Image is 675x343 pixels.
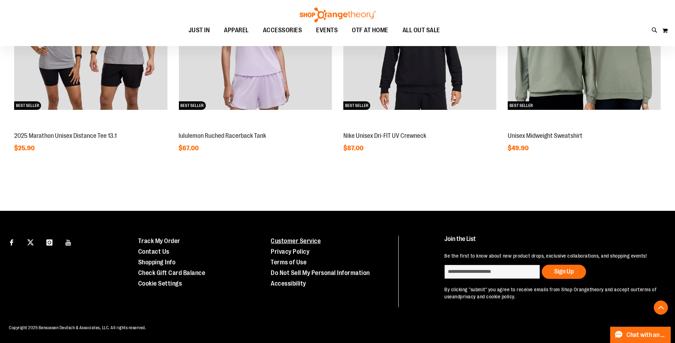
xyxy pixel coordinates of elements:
[179,101,206,110] span: BEST SELLER
[444,265,540,279] input: enter email
[14,101,41,110] span: BEST SELLER
[508,145,530,152] span: $49.90
[444,252,659,259] p: Be the first to know about new product drops, exclusive collaborations, and shopping events!
[9,325,146,330] span: Copyright 2025 Bensussen Deutsch & Associates, LLC. All rights reserved.
[62,236,75,248] a: Visit our Youtube page
[138,280,182,287] a: Cookie Settings
[508,132,583,139] a: Unisex Midweight Sweatshirt
[343,132,426,139] a: Nike Unisex Dri-FIT UV Crewneck
[444,286,659,300] p: By clicking "submit" you agree to receive emails from Shop Orangetheory and accept our and
[224,22,249,38] span: APPAREL
[352,22,388,38] span: OTF AT HOME
[444,236,659,249] h4: Join the List
[14,145,36,152] span: $25.90
[271,280,306,287] a: Accessibility
[138,269,206,276] a: Check Gift Card Balance
[343,145,365,152] span: $87.00
[263,22,302,38] span: ACCESSORIES
[179,132,266,139] a: lululemon Ruched Racerback Tank
[179,145,200,152] span: $67.00
[14,124,167,130] a: 2025 Marathon Unisex Distance Tee 13.1BEST SELLER
[43,236,56,248] a: Visit our Instagram page
[610,327,671,343] button: Chat with an Expert
[626,332,666,338] span: Chat with an Expert
[271,269,370,276] a: Do Not Sell My Personal Information
[508,101,535,110] span: BEST SELLER
[138,237,180,244] a: Track My Order
[5,236,18,248] a: Visit our Facebook page
[138,248,169,255] a: Contact Us
[343,124,496,130] a: Nike Unisex Dri-FIT UV CrewneckBEST SELLER
[444,287,657,299] a: terms of use
[654,300,668,315] button: Back To Top
[299,7,377,22] img: Shop Orangetheory
[271,259,306,266] a: Terms of Use
[179,124,332,130] a: lululemon Ruched Racerback TankBEST SELLER
[24,236,37,248] a: Visit our X page
[189,22,210,38] span: JUST IN
[14,132,117,139] a: 2025 Marathon Unisex Distance Tee 13.1
[343,101,370,110] span: BEST SELLER
[316,22,338,38] span: EVENTS
[508,124,661,130] a: Unisex Midweight SweatshirtBEST SELLER
[27,239,34,246] img: Twitter
[542,265,586,279] button: Sign Up
[554,268,574,275] span: Sign Up
[271,237,321,244] a: Customer Service
[403,22,440,38] span: ALL OUT SALE
[271,248,309,255] a: Privacy Policy
[138,259,176,266] a: Shopping Info
[460,294,515,299] a: privacy and cookie policy.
